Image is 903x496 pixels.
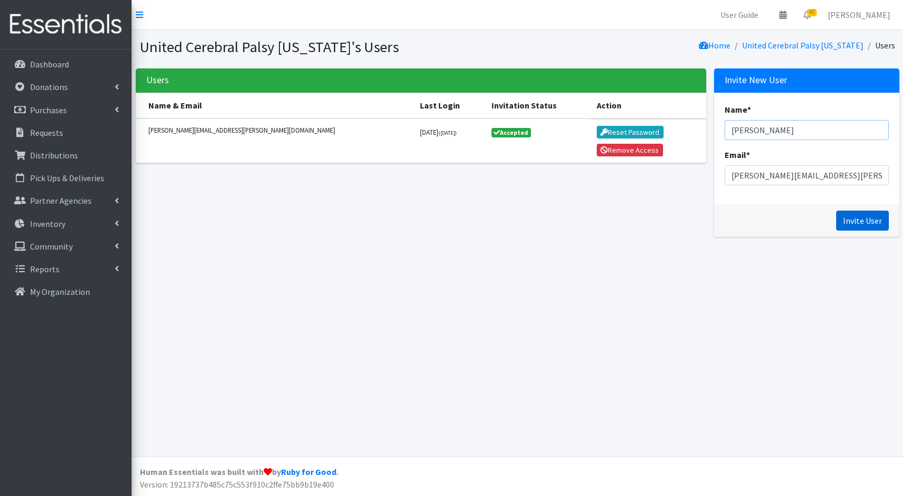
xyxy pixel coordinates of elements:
[725,103,751,116] label: Name
[414,93,485,118] th: Last Login
[30,173,104,183] p: Pick Ups & Deliveries
[30,241,73,252] p: Community
[725,148,750,161] label: Email
[712,4,767,25] a: User Guide
[836,211,889,231] input: Invite User
[699,40,730,51] a: Home
[30,150,78,161] p: Distributions
[140,467,338,477] strong: Human Essentials was built with by .
[30,219,65,229] p: Inventory
[420,128,457,136] small: [DATE]
[491,128,531,137] span: Accepted
[725,120,889,140] input: Name
[590,93,706,118] th: Action
[4,236,127,257] a: Community
[747,104,751,115] abbr: required
[4,190,127,211] a: Partner Agencies
[4,7,127,42] img: HumanEssentials
[438,130,457,136] small: ([DATE])
[4,54,127,75] a: Dashboard
[281,467,336,477] a: Ruby for Good
[30,286,90,297] p: My Organization
[136,93,414,118] th: Name & Email
[30,105,67,115] p: Purchases
[30,195,92,206] p: Partner Agencies
[30,59,69,70] p: Dashboard
[30,82,68,92] p: Donations
[4,76,127,97] a: Donations
[4,281,127,302] a: My Organization
[597,144,663,156] button: Remove Access
[795,4,819,25] a: 42
[4,145,127,166] a: Distributions
[30,264,59,274] p: Reports
[819,4,899,25] a: [PERSON_NAME]
[597,126,664,138] button: Reset Password
[746,150,750,160] abbr: required
[4,122,127,143] a: Requests
[485,93,590,118] th: Invitation Status
[146,75,169,86] h3: Users
[725,75,787,86] h3: Invite New User
[140,38,514,56] h1: United Cerebral Palsy [US_STATE]'s Users
[140,479,334,490] span: Version: 19213737b485c75c553f910c2ffe75bb9b19e400
[4,213,127,234] a: Inventory
[148,125,408,135] small: [PERSON_NAME][EMAIL_ADDRESS][PERSON_NAME][DOMAIN_NAME]
[4,259,127,280] a: Reports
[807,9,817,16] span: 42
[4,167,127,189] a: Pick Ups & Deliveries
[725,165,889,185] input: Email
[4,100,127,121] a: Purchases
[30,127,63,138] p: Requests
[864,38,895,53] li: Users
[742,40,864,51] a: United Cerebral Palsy [US_STATE]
